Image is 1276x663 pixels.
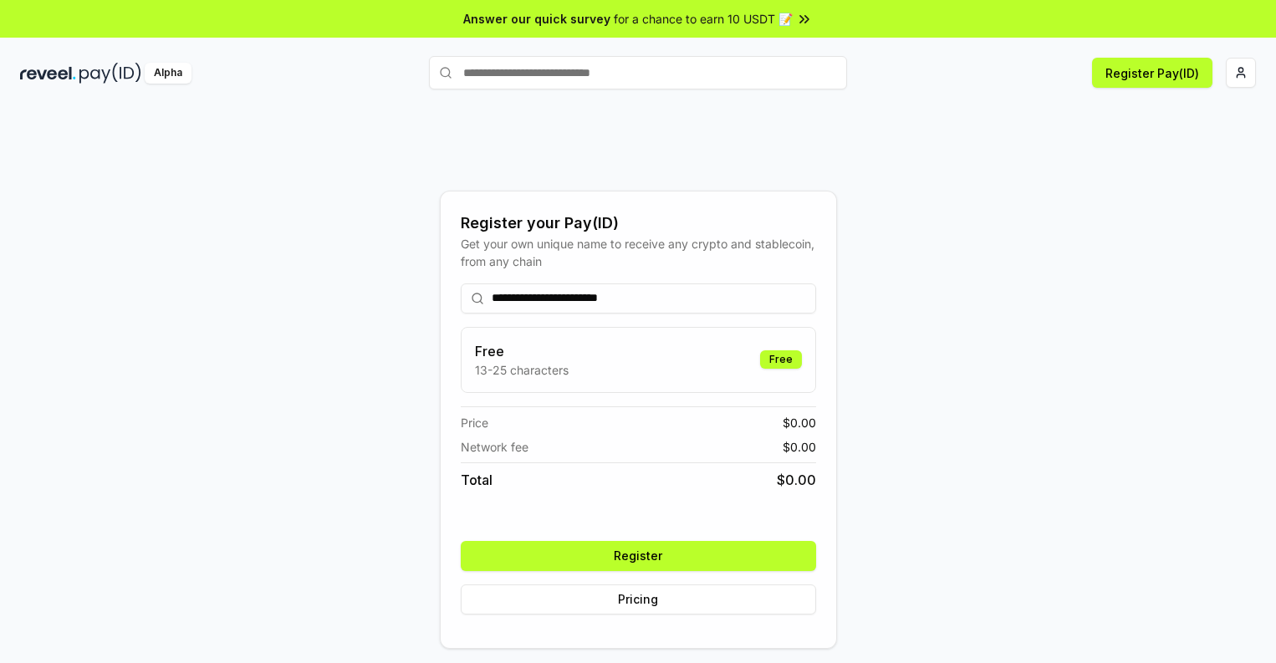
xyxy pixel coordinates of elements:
[463,10,610,28] span: Answer our quick survey
[79,63,141,84] img: pay_id
[20,63,76,84] img: reveel_dark
[614,10,793,28] span: for a chance to earn 10 USDT 📝
[475,361,569,379] p: 13-25 characters
[461,235,816,270] div: Get your own unique name to receive any crypto and stablecoin, from any chain
[145,63,191,84] div: Alpha
[475,341,569,361] h3: Free
[461,541,816,571] button: Register
[461,584,816,615] button: Pricing
[1092,58,1212,88] button: Register Pay(ID)
[461,212,816,235] div: Register your Pay(ID)
[461,414,488,431] span: Price
[783,414,816,431] span: $ 0.00
[461,470,493,490] span: Total
[760,350,802,369] div: Free
[777,470,816,490] span: $ 0.00
[783,438,816,456] span: $ 0.00
[461,438,528,456] span: Network fee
